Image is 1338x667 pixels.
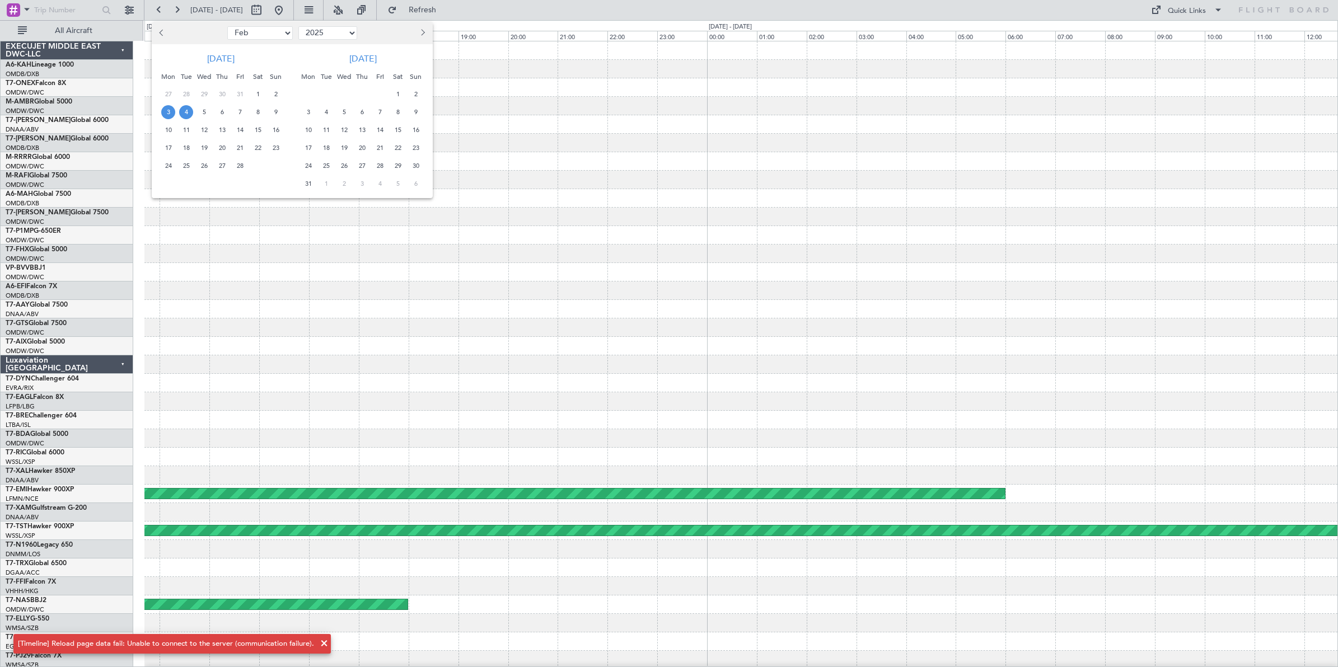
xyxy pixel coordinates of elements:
[177,157,195,175] div: 25-2-2025
[233,123,247,137] span: 14
[391,123,405,137] span: 15
[391,105,405,119] span: 8
[407,175,425,193] div: 6-4-2025
[233,105,247,119] span: 7
[391,141,405,155] span: 22
[319,159,333,173] span: 25
[335,175,353,193] div: 2-4-2025
[231,86,249,104] div: 31-1-2025
[373,141,387,155] span: 21
[300,139,317,157] div: 17-3-2025
[300,121,317,139] div: 10-3-2025
[301,105,315,119] span: 3
[177,68,195,86] div: Tue
[407,121,425,139] div: 16-3-2025
[179,141,193,155] span: 18
[353,175,371,193] div: 3-4-2025
[355,159,369,173] span: 27
[215,123,229,137] span: 13
[373,123,387,137] span: 14
[195,157,213,175] div: 26-2-2025
[177,139,195,157] div: 18-2-2025
[267,68,285,86] div: Sun
[317,104,335,121] div: 4-3-2025
[215,159,229,173] span: 27
[300,157,317,175] div: 24-3-2025
[156,24,169,42] button: Previous month
[249,86,267,104] div: 1-2-2025
[371,104,389,121] div: 7-3-2025
[251,105,265,119] span: 8
[301,123,315,137] span: 10
[160,68,177,86] div: Mon
[391,87,405,101] span: 1
[389,86,407,104] div: 1-3-2025
[389,68,407,86] div: Sat
[213,86,231,104] div: 30-1-2025
[407,157,425,175] div: 30-3-2025
[389,104,407,121] div: 8-3-2025
[355,105,369,119] span: 6
[213,157,231,175] div: 27-2-2025
[319,141,333,155] span: 18
[179,87,193,101] span: 28
[319,105,333,119] span: 4
[231,68,249,86] div: Fri
[371,68,389,86] div: Fri
[353,68,371,86] div: Thu
[391,159,405,173] span: 29
[407,86,425,104] div: 2-3-2025
[197,141,211,155] span: 19
[300,68,317,86] div: Mon
[249,104,267,121] div: 8-2-2025
[317,139,335,157] div: 18-3-2025
[371,175,389,193] div: 4-4-2025
[195,104,213,121] div: 5-2-2025
[195,86,213,104] div: 29-1-2025
[231,104,249,121] div: 7-2-2025
[300,175,317,193] div: 31-3-2025
[267,86,285,104] div: 2-2-2025
[227,26,293,40] select: Select month
[337,141,351,155] span: 19
[160,86,177,104] div: 27-1-2025
[215,87,229,101] span: 30
[249,139,267,157] div: 22-2-2025
[389,157,407,175] div: 29-3-2025
[317,175,335,193] div: 1-4-2025
[317,121,335,139] div: 11-3-2025
[409,123,423,137] span: 16
[195,121,213,139] div: 12-2-2025
[337,123,351,137] span: 12
[389,121,407,139] div: 15-3-2025
[269,123,283,137] span: 16
[391,177,405,191] span: 5
[371,157,389,175] div: 28-3-2025
[389,139,407,157] div: 22-3-2025
[160,104,177,121] div: 3-2-2025
[269,105,283,119] span: 9
[215,141,229,155] span: 20
[267,139,285,157] div: 23-2-2025
[161,87,175,101] span: 27
[197,123,211,137] span: 12
[179,105,193,119] span: 4
[177,86,195,104] div: 28-1-2025
[233,87,247,101] span: 31
[249,68,267,86] div: Sat
[301,159,315,173] span: 24
[233,141,247,155] span: 21
[353,139,371,157] div: 20-3-2025
[301,141,315,155] span: 17
[335,68,353,86] div: Wed
[335,121,353,139] div: 12-3-2025
[161,105,175,119] span: 3
[231,139,249,157] div: 21-2-2025
[319,123,333,137] span: 11
[319,177,333,191] span: 1
[355,177,369,191] span: 3
[300,104,317,121] div: 3-3-2025
[416,24,428,42] button: Next month
[317,68,335,86] div: Tue
[337,159,351,173] span: 26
